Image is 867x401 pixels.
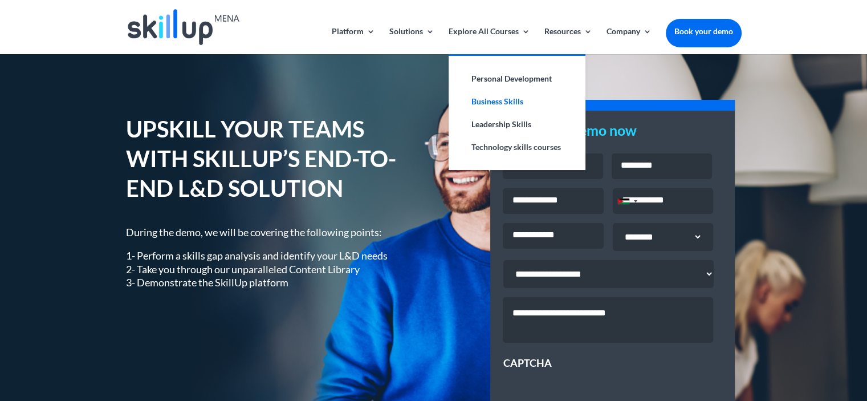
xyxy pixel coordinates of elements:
a: Technology skills courses [460,136,574,159]
p: 1- Perform a skills gap analysis and identify your L&D needs 2- Take you through our unparalleled... [126,249,417,289]
div: During the demo, we will be covering the following points: [126,226,417,290]
a: Platform [332,27,375,54]
a: Resources [544,27,592,54]
a: Company [607,27,652,54]
a: Explore All Courses [449,27,530,54]
h1: UPSKILL YOUR TEAMS WITH SKILLUP’S END-TO-END L&D SOLUTION [126,114,417,209]
a: Leadership Skills [460,113,574,136]
a: Personal Development [460,67,574,90]
img: Skillup Mena [128,9,239,45]
a: Book your demo [666,19,742,44]
a: Business Skills [460,90,574,113]
h3: Book your demo now [503,123,722,143]
div: Selected country [613,189,641,213]
label: CAPTCHA [503,357,551,370]
iframe: Chat Widget [810,346,867,401]
a: Solutions [389,27,434,54]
